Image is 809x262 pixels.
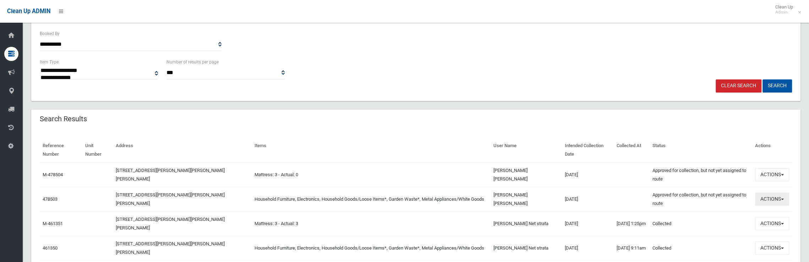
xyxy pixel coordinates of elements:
[252,138,491,162] th: Items
[650,236,752,260] td: Collected
[755,168,789,181] button: Actions
[762,79,792,93] button: Search
[40,58,59,66] label: Item Type
[755,241,789,255] button: Actions
[31,112,95,126] header: Search Results
[166,58,219,66] label: Number of results per page
[755,217,789,230] button: Actions
[113,138,252,162] th: Address
[252,187,491,211] td: Household Furniture, Electronics, Household Goods/Loose Items*, Garden Waste*, Metal Appliances/W...
[116,192,225,206] a: [STREET_ADDRESS][PERSON_NAME][PERSON_NAME][PERSON_NAME]
[614,211,650,236] td: [DATE] 1:25pm
[43,221,63,226] a: M-461351
[490,138,562,162] th: User Name
[716,79,761,93] a: Clear Search
[562,138,614,162] th: Intended Collection Date
[650,187,752,211] td: Approved for collection, but not yet assigned to route
[490,162,562,187] td: [PERSON_NAME] [PERSON_NAME]
[40,138,82,162] th: Reference Number
[562,187,614,211] td: [DATE]
[650,211,752,236] td: Collected
[752,138,792,162] th: Actions
[614,138,650,162] th: Collected At
[43,172,63,177] a: M-478504
[7,8,50,15] span: Clean Up ADMIN
[43,196,58,202] a: 478503
[562,211,614,236] td: [DATE]
[614,236,650,260] td: [DATE] 9:11am
[116,168,225,182] a: [STREET_ADDRESS][PERSON_NAME][PERSON_NAME][PERSON_NAME]
[82,138,113,162] th: Unit Number
[252,211,491,236] td: Mattress: 3 - Actual: 3
[775,10,793,15] small: Admin
[772,4,800,15] span: Clean Up
[116,217,225,230] a: [STREET_ADDRESS][PERSON_NAME][PERSON_NAME][PERSON_NAME]
[650,162,752,187] td: Approved for collection, but not yet assigned to route
[40,30,60,38] label: Booked By
[252,236,491,260] td: Household Furniture, Electronics, Household Goods/Loose Items*, Garden Waste*, Metal Appliances/W...
[650,138,752,162] th: Status
[252,162,491,187] td: Mattress: 3 - Actual: 0
[490,236,562,260] td: [PERSON_NAME] Net strata
[562,236,614,260] td: [DATE]
[490,211,562,236] td: [PERSON_NAME] Net strata
[116,241,225,255] a: [STREET_ADDRESS][PERSON_NAME][PERSON_NAME][PERSON_NAME]
[562,162,614,187] td: [DATE]
[43,245,58,251] a: 461350
[490,187,562,211] td: [PERSON_NAME] [PERSON_NAME]
[755,193,789,206] button: Actions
